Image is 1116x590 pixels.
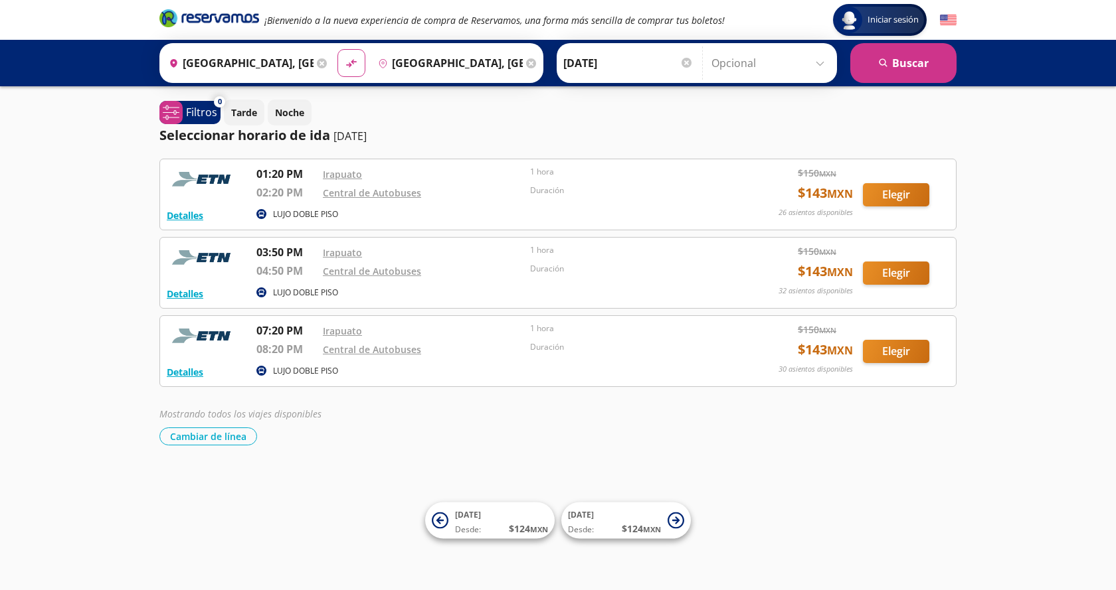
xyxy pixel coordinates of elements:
a: Irapuato [323,246,362,259]
p: 07:20 PM [256,323,316,338]
p: [DATE] [333,128,367,144]
button: Buscar [850,43,957,83]
span: $ 150 [798,166,836,180]
small: MXN [827,265,853,279]
a: Irapuato [323,168,362,181]
p: 01:20 PM [256,166,316,182]
button: Cambiar de línea [159,427,257,445]
em: ¡Bienvenido a la nueva experiencia de compra de Reservamos, una forma más sencilla de comprar tus... [264,14,725,27]
button: English [940,12,957,29]
small: MXN [819,325,836,335]
span: $ 150 [798,244,836,258]
button: Elegir [863,261,929,285]
span: [DATE] [455,509,481,520]
input: Elegir Fecha [563,46,694,80]
small: MXN [819,169,836,179]
p: Tarde [231,106,257,119]
em: Mostrando todos los viajes disponibles [159,407,322,420]
button: [DATE]Desde:$124MXN [425,502,555,539]
a: Irapuato [323,325,362,337]
small: MXN [827,343,853,358]
p: 1 hora [530,244,731,256]
span: Desde: [568,524,594,536]
span: Iniciar sesión [862,13,924,27]
small: MXN [827,186,853,201]
span: [DATE] [568,509,594,520]
span: 0 [218,96,222,108]
button: Detalles [167,365,203,379]
button: Tarde [224,100,264,125]
img: RESERVAMOS [167,166,240,192]
span: $ 143 [798,183,853,203]
input: Buscar Origen [163,46,314,80]
span: $ 124 [622,522,661,536]
p: Duración [530,184,731,196]
a: Central de Autobuses [323,343,421,356]
span: $ 143 [798,261,853,281]
small: MXN [819,247,836,257]
p: 1 hora [530,323,731,334]
p: LUJO DOBLE PISO [273,287,338,299]
img: RESERVAMOS [167,244,240,271]
small: MXN [530,524,548,534]
a: Brand Logo [159,8,259,32]
button: Noche [268,100,312,125]
button: Detalles [167,208,203,222]
input: Buscar Destino [373,46,523,80]
a: Central de Autobuses [323,265,421,277]
p: 30 asientos disponibles [779,364,853,375]
p: LUJO DOBLE PISO [273,365,338,377]
p: 26 asientos disponibles [779,207,853,218]
button: [DATE]Desde:$124MXN [561,502,691,539]
button: Elegir [863,183,929,206]
span: $ 143 [798,340,853,360]
input: Opcional [711,46,830,80]
p: 1 hora [530,166,731,178]
p: 04:50 PM [256,263,316,279]
span: $ 124 [509,522,548,536]
p: 03:50 PM [256,244,316,260]
p: LUJO DOBLE PISO [273,208,338,220]
a: Central de Autobuses [323,186,421,199]
span: $ 150 [798,323,836,336]
p: 02:20 PM [256,184,316,200]
span: Desde: [455,524,481,536]
p: Noche [275,106,304,119]
button: 0Filtros [159,101,221,124]
p: 32 asientos disponibles [779,285,853,297]
img: RESERVAMOS [167,323,240,349]
small: MXN [643,524,661,534]
p: Duración [530,263,731,275]
p: Seleccionar horario de ida [159,125,330,145]
button: Elegir [863,340,929,363]
i: Brand Logo [159,8,259,28]
p: Filtros [186,104,217,120]
button: Detalles [167,287,203,301]
p: 08:20 PM [256,341,316,357]
p: Duración [530,341,731,353]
